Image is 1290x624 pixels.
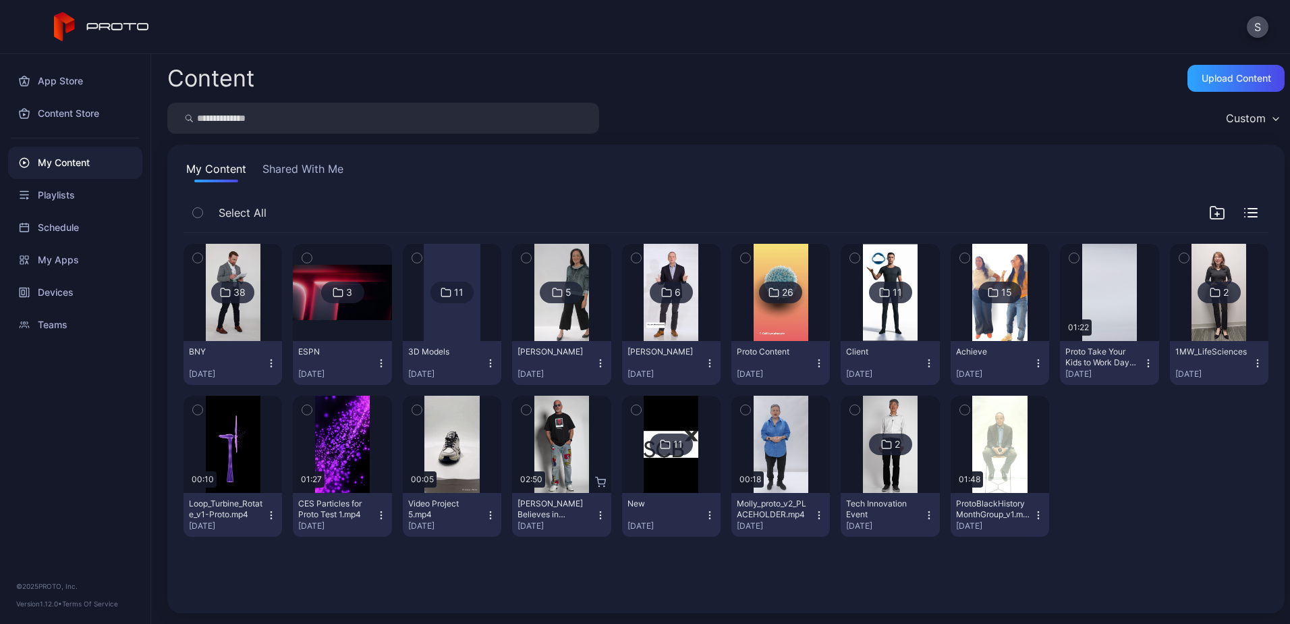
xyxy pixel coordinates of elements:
[8,179,142,211] a: Playlists
[189,521,266,531] div: [DATE]
[260,161,346,182] button: Shared With Me
[956,346,1030,357] div: Achieve
[846,369,923,380] div: [DATE]
[8,147,142,179] a: My Content
[1170,341,1268,385] button: 1MW_LifeSciences[DATE]
[627,521,704,531] div: [DATE]
[1219,103,1285,134] button: Custom
[627,346,702,357] div: GenAI Stuart
[8,309,142,341] a: Teams
[298,369,375,380] div: [DATE]
[189,498,263,520] div: Loop_Turbine_Rotate_v1-Proto.mp4
[189,369,266,380] div: [DATE]
[1187,65,1285,92] button: Upload Content
[841,493,939,537] button: Tech Innovation Event[DATE]
[737,498,811,520] div: Molly_proto_v2_PLACEHOLDER.mp4
[565,286,571,298] div: 5
[951,341,1049,385] button: Achieve[DATE]
[846,498,920,520] div: Tech Innovation Event
[737,521,814,531] div: [DATE]
[16,581,134,592] div: © 2025 PROTO, Inc.
[8,276,142,309] a: Devices
[8,211,142,244] a: Schedule
[737,346,811,357] div: Proto Content
[408,498,482,520] div: Video Project 5.mp4
[167,67,254,90] div: Content
[673,438,683,450] div: 11
[956,369,1033,380] div: [DATE]
[8,97,142,130] a: Content Store
[737,369,814,380] div: [DATE]
[403,341,501,385] button: 3D Models[DATE]
[1060,341,1158,385] button: Proto Take Your Kids to Work Day Escape Room.prproj.mp4[DATE]
[1223,286,1229,298] div: 2
[846,521,923,531] div: [DATE]
[1001,286,1012,298] div: 15
[517,346,592,357] div: Laura P
[408,346,482,357] div: 3D Models
[846,346,920,357] div: Client
[189,346,263,357] div: BNY
[184,493,282,537] button: Loop_Turbine_Rotate_v1-Proto.mp4[DATE]
[627,369,704,380] div: [DATE]
[1175,346,1250,357] div: 1MW_LifeSciences
[1175,369,1252,380] div: [DATE]
[8,65,142,97] a: App Store
[184,161,249,182] button: My Content
[627,498,702,509] div: New
[16,600,62,608] span: Version 1.12.0 •
[62,600,118,608] a: Terms Of Service
[1065,346,1140,368] div: Proto Take Your Kids to Work Day Escape Room.prproj.mp4
[622,341,721,385] button: [PERSON_NAME][DATE]
[298,521,375,531] div: [DATE]
[517,369,594,380] div: [DATE]
[895,438,900,450] div: 2
[408,369,485,380] div: [DATE]
[298,346,372,357] div: ESPN
[403,493,501,537] button: Video Project 5.mp4[DATE]
[219,205,267,221] span: Select All
[1247,16,1268,38] button: S
[951,493,1049,537] button: ProtoBlackHistoryMonthGroup_v1.mp4[DATE]
[675,286,681,298] div: 6
[8,244,142,276] a: My Apps
[517,521,594,531] div: [DATE]
[293,341,391,385] button: ESPN[DATE]
[1226,111,1266,125] div: Custom
[782,286,793,298] div: 26
[512,341,611,385] button: [PERSON_NAME][DATE]
[233,286,246,298] div: 38
[731,493,830,537] button: Molly_proto_v2_PLACEHOLDER.mp4[DATE]
[512,493,611,537] button: [PERSON_NAME] Believes in Proto.mp4[DATE]
[1202,73,1271,84] div: Upload Content
[184,341,282,385] button: BNY[DATE]
[1065,369,1142,380] div: [DATE]
[298,498,372,520] div: CES Particles for Proto Test 1.mp4
[956,498,1030,520] div: ProtoBlackHistoryMonthGroup_v1.mp4
[346,286,352,298] div: 3
[293,493,391,537] button: CES Particles for Proto Test 1.mp4[DATE]
[622,493,721,537] button: New[DATE]
[956,521,1033,531] div: [DATE]
[454,286,464,298] div: 11
[841,341,939,385] button: Client[DATE]
[408,521,485,531] div: [DATE]
[731,341,830,385] button: Proto Content[DATE]
[893,286,902,298] div: 11
[517,498,592,520] div: Howie Mandel Believes in Proto.mp4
